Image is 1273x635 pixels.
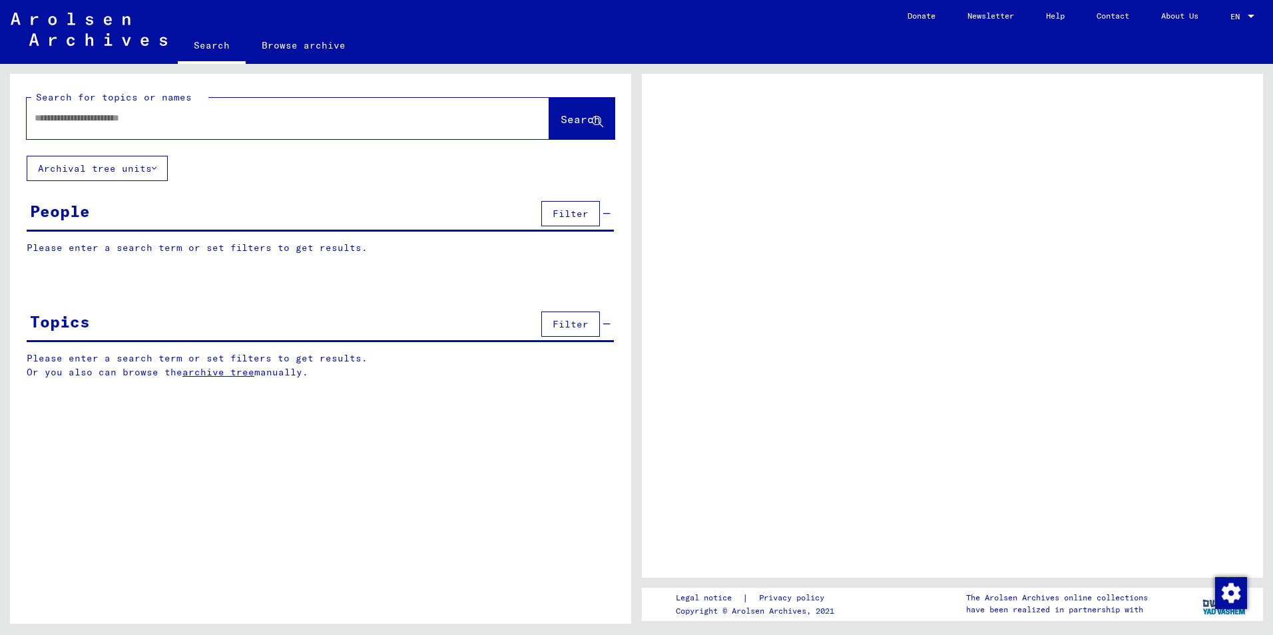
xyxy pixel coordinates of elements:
[178,29,246,64] a: Search
[561,112,601,126] span: Search
[541,201,600,226] button: Filter
[36,91,192,103] mat-label: Search for topics or names
[1215,577,1247,609] img: Change consent
[966,592,1148,604] p: The Arolsen Archives online collections
[676,591,840,605] div: |
[1230,12,1245,21] span: EN
[182,366,254,378] a: archive tree
[27,241,614,255] p: Please enter a search term or set filters to get results.
[1214,576,1246,608] div: Change consent
[676,591,742,605] a: Legal notice
[1200,587,1250,620] img: yv_logo.png
[549,98,615,139] button: Search
[553,318,589,330] span: Filter
[553,208,589,220] span: Filter
[966,604,1148,616] p: have been realized in partnership with
[676,605,840,617] p: Copyright © Arolsen Archives, 2021
[246,29,362,61] a: Browse archive
[748,591,840,605] a: Privacy policy
[27,351,615,379] p: Please enter a search term or set filters to get results. Or you also can browse the manually.
[27,156,168,181] button: Archival tree units
[11,13,167,46] img: Arolsen_neg.svg
[541,312,600,337] button: Filter
[30,310,90,333] div: Topics
[30,199,90,223] div: People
